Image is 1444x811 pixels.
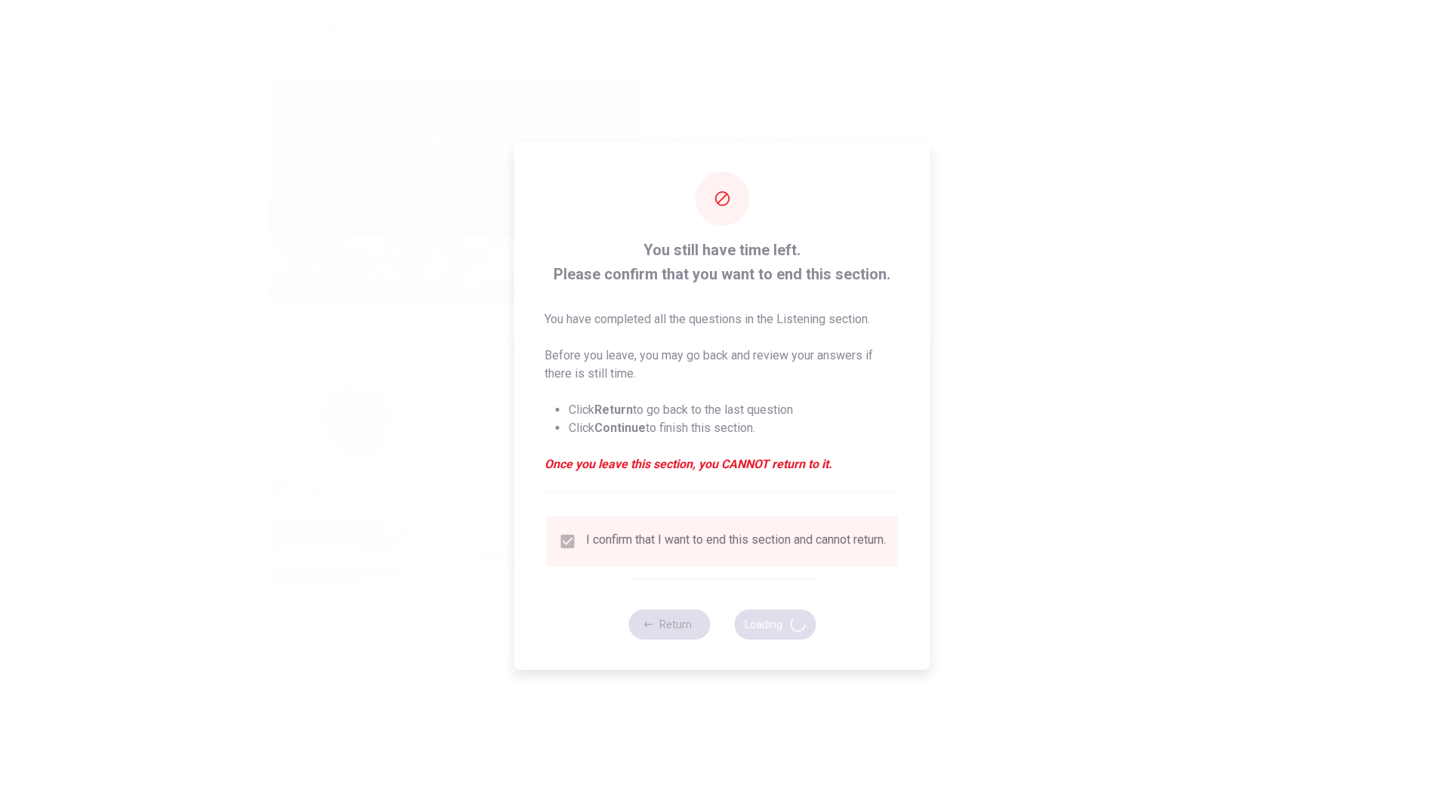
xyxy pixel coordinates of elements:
li: Click to go back to the last question [569,401,900,419]
p: You have completed all the questions in the Listening section. [545,310,900,328]
strong: Return [594,402,633,417]
button: Loading [734,609,816,640]
div: I confirm that I want to end this section and cannot return. [586,532,886,550]
span: You still have time left. Please confirm that you want to end this section. [545,238,900,286]
p: Before you leave, you may go back and review your answers if there is still time. [545,347,900,383]
button: Return [628,609,710,640]
strong: Continue [594,421,646,435]
li: Click to finish this section. [569,419,900,437]
em: Once you leave this section, you CANNOT return to it. [545,455,900,473]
